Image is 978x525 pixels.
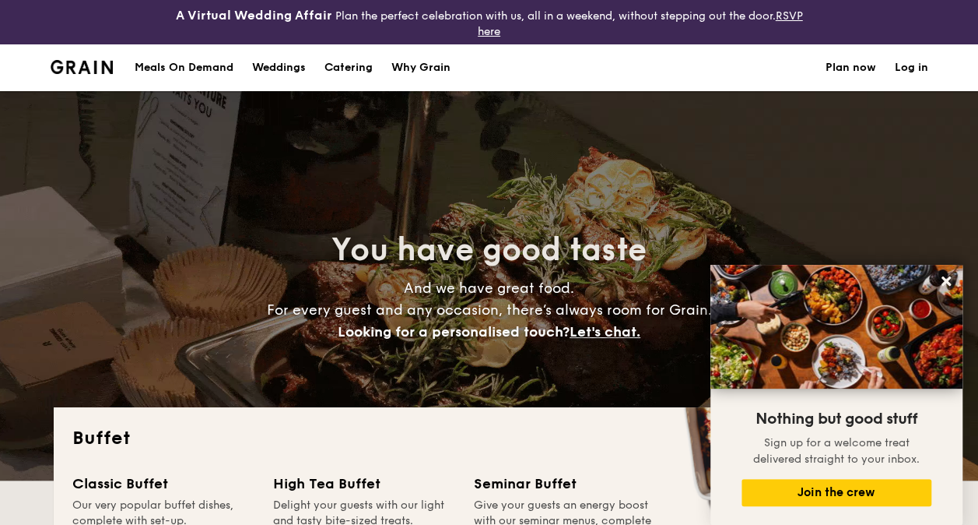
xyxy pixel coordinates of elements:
a: Why Grain [382,44,460,91]
span: Sign up for a welcome treat delivered straight to your inbox. [753,436,920,466]
a: Log in [895,44,928,91]
div: Classic Buffet [72,473,254,495]
h2: Buffet [72,426,906,451]
div: Seminar Buffet [474,473,656,495]
div: Plan the perfect celebration with us, all in a weekend, without stepping out the door. [163,6,815,38]
span: You have good taste [331,231,647,269]
img: Grain [51,60,114,74]
span: And we have great food. For every guest and any occasion, there’s always room for Grain. [267,280,712,340]
button: Join the crew [741,479,931,506]
div: High Tea Buffet [273,473,455,495]
div: Why Grain [391,44,450,91]
span: Let's chat. [570,323,640,340]
h4: A Virtual Wedding Affair [176,6,332,25]
img: DSC07876-Edit02-Large.jpeg [710,265,962,389]
div: Meals On Demand [135,44,233,91]
a: Plan now [826,44,876,91]
button: Close [934,269,959,294]
a: Meals On Demand [125,44,243,91]
a: Catering [315,44,382,91]
a: Logotype [51,60,114,74]
span: Nothing but good stuff [755,410,917,428]
h1: Catering [324,44,373,91]
div: Weddings [252,44,306,91]
a: Weddings [243,44,315,91]
span: Looking for a personalised touch? [338,323,570,340]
